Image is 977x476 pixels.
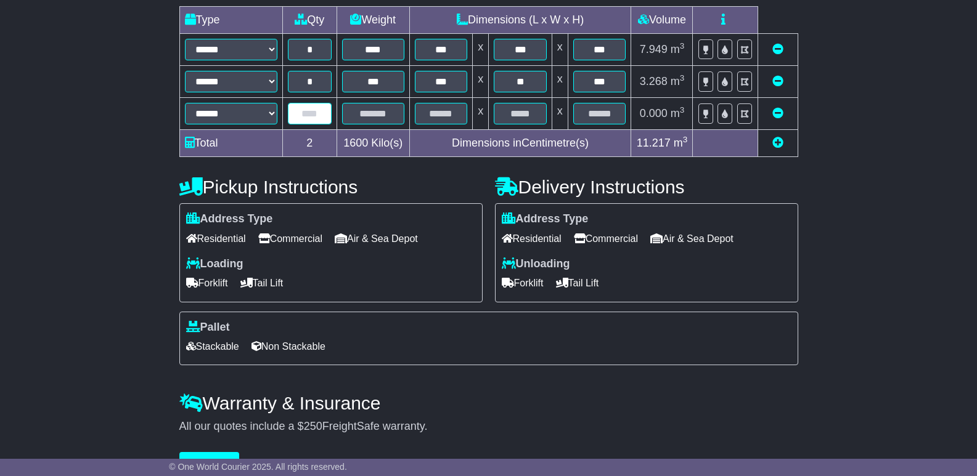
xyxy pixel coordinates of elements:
td: Kilo(s) [337,130,409,157]
td: Type [179,7,282,34]
sup: 3 [683,135,688,144]
label: Address Type [186,212,273,226]
span: 0.000 [640,107,668,119]
button: Get Quotes [179,452,240,474]
span: Commercial [258,229,322,248]
span: © One World Courier 2025. All rights reserved. [169,462,347,472]
td: x [552,98,568,130]
span: 1600 [343,137,368,149]
td: x [473,34,489,66]
a: Add new item [772,137,783,149]
div: All our quotes include a $ FreightSafe warranty. [179,420,798,434]
span: Stackable [186,337,239,356]
sup: 3 [680,105,685,115]
h4: Warranty & Insurance [179,393,798,413]
span: m [671,107,685,119]
a: Remove this item [772,75,783,87]
td: 2 [282,130,337,157]
td: x [473,66,489,98]
span: Residential [502,229,562,248]
span: Air & Sea Depot [335,229,418,248]
span: Tail Lift [240,273,284,292]
span: Residential [186,229,246,248]
h4: Delivery Instructions [495,177,798,197]
sup: 3 [680,41,685,50]
label: Loading [186,257,243,271]
td: x [473,98,489,130]
sup: 3 [680,73,685,83]
span: 3.268 [640,75,668,87]
td: Volume [631,7,693,34]
label: Pallet [186,321,230,334]
label: Unloading [502,257,570,271]
h4: Pickup Instructions [179,177,483,197]
td: Weight [337,7,409,34]
a: Remove this item [772,107,783,119]
span: Tail Lift [556,273,599,292]
span: Air & Sea Depot [650,229,734,248]
span: Non Stackable [251,337,325,356]
span: m [671,75,685,87]
a: Remove this item [772,43,783,55]
span: m [674,137,688,149]
span: m [671,43,685,55]
span: Forklift [186,273,228,292]
td: x [552,66,568,98]
td: Dimensions (L x W x H) [409,7,631,34]
td: Dimensions in Centimetre(s) [409,130,631,157]
td: x [552,34,568,66]
td: Total [179,130,282,157]
span: Forklift [502,273,544,292]
span: 250 [304,420,322,432]
span: 7.949 [640,43,668,55]
label: Address Type [502,212,589,226]
td: Qty [282,7,337,34]
span: Commercial [574,229,638,248]
span: 11.217 [637,137,671,149]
